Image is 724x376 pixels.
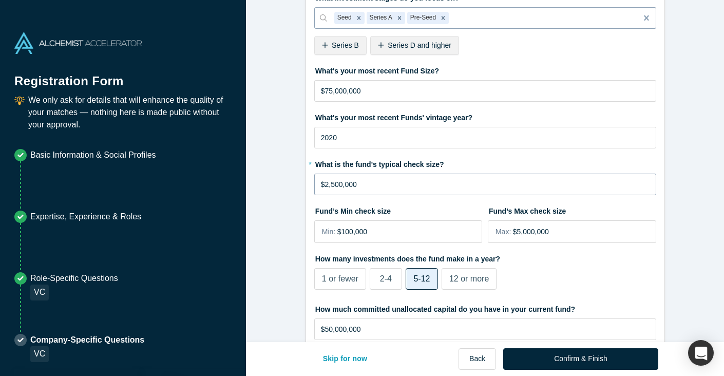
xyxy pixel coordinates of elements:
div: VC [30,346,49,362]
p: Expertise, Experience & Roles [30,211,141,223]
button: Confirm & Finish [503,348,658,370]
label: What's your most recent Funds' vintage year? [314,109,656,123]
button: Skip for now [312,348,378,370]
div: Remove Pre-Seed [437,12,449,24]
span: 12 or more [449,274,489,283]
input: $ [513,221,655,242]
div: Series D and higher [370,36,459,55]
p: We only ask for details that will enhance the quality of your matches — nothing here is made publ... [28,94,232,131]
p: Company-Specific Questions [30,334,144,346]
label: What's your most recent Fund Size? [314,62,656,77]
input: $ [337,221,482,242]
span: Max: [496,227,511,237]
span: 5-12 [413,274,430,283]
img: Alchemist Accelerator Logo [14,32,142,54]
input: $ [314,80,656,102]
span: 1 or fewer [322,274,358,283]
div: Pre-Seed [407,12,437,24]
span: Min: [322,227,335,237]
div: Series B [314,36,367,55]
span: Series B [332,41,359,49]
label: What is the fund's typical check size? [314,156,656,170]
p: Basic Information & Social Profiles [30,149,156,161]
label: Fund’s Min check size [314,202,483,217]
div: Seed [334,12,353,24]
p: Role-Specific Questions [30,272,118,285]
span: Series D and higher [388,41,451,49]
div: Remove Seed [353,12,365,24]
h1: Registration Form [14,61,232,90]
label: Fund’s Max check size [488,202,656,217]
div: Series A [367,12,394,24]
span: 2-4 [380,274,392,283]
button: Back [459,348,496,370]
div: Remove Series A [394,12,405,24]
label: How many investments does the fund make in a year? [314,250,656,265]
div: VC [30,285,49,300]
label: How much committed unallocated capital do you have in your current fund? [314,300,656,315]
input: $ [314,174,656,195]
input: YYYY [314,127,656,148]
